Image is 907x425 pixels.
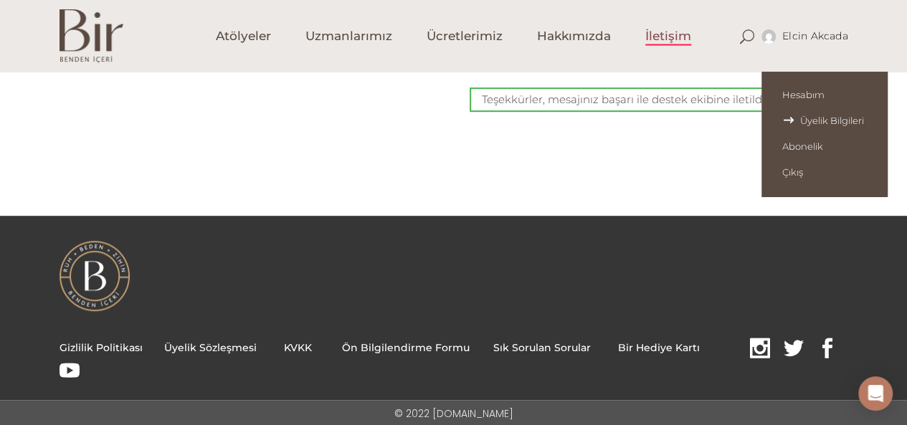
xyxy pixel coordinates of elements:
[761,108,887,133] a: Üyelik Bilgileri
[60,341,143,354] a: Gizlilik Politikası
[493,341,591,354] a: Sık Sorulan Sorular
[394,405,513,422] p: © 2022 [DOMAIN_NAME]
[60,241,130,311] img: BI%CC%87R-LOGO.png
[618,341,700,354] a: Bir Hediye Kartı
[782,140,866,152] span: Abonelik
[645,28,691,44] span: İletişim
[782,89,866,100] span: Hesabım
[60,338,848,382] p: .
[470,87,842,112] div: Teşekkürler, mesajınız başarı ile destek ekibine iletildi.
[537,28,611,44] span: Hakkımızda
[164,341,257,354] a: Üyelik Sözleşmesi
[782,29,848,42] span: Elcin Akcada
[427,28,503,44] span: Ücretlerimiz
[284,341,312,354] a: KVKK
[761,159,887,185] a: Çıkış
[342,341,470,354] a: Ön Bilgilendirme Formu
[305,28,392,44] span: Uzmanlarımız
[761,82,887,108] a: Hesabım
[216,28,271,44] span: Atölyeler
[782,166,866,178] span: Çıkış
[782,115,866,126] span: Üyelik Bilgileri
[761,133,887,159] a: Abonelik
[858,376,893,411] div: Open Intercom Messenger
